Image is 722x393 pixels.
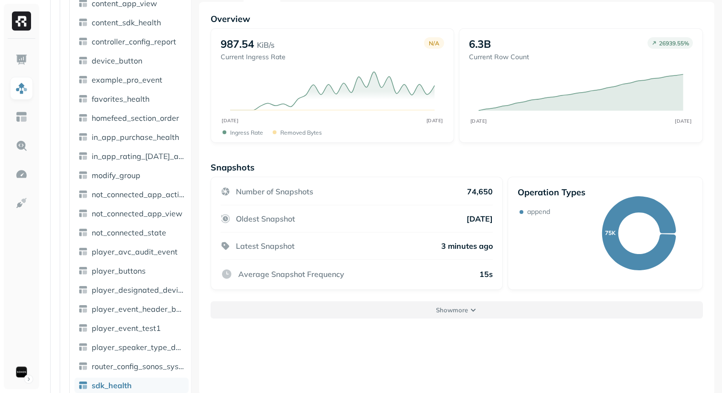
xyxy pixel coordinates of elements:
[78,75,88,85] img: table
[74,206,189,221] a: not_connected_app_view
[436,306,468,315] p: Show more
[15,197,28,209] img: Integrations
[74,282,189,297] a: player_designated_device
[15,111,28,123] img: Asset Explorer
[92,113,179,123] span: homefeed_section_order
[518,187,585,198] p: Operation Types
[74,187,189,202] a: not_connected_app_action
[92,37,176,46] span: controller_config_report
[74,129,189,145] a: in_app_purchase_health
[211,13,703,24] p: Overview
[74,168,189,183] a: modify_group
[74,15,189,30] a: content_sdk_health
[15,53,28,66] img: Dashboard
[78,190,88,199] img: table
[78,285,88,295] img: table
[221,37,254,51] p: 987.54
[92,342,185,352] span: player_speaker_type_detect
[78,113,88,123] img: table
[74,72,189,87] a: example_pro_event
[222,117,238,123] tspan: [DATE]
[74,340,189,355] a: player_speaker_type_detect
[236,187,313,196] p: Number of Snapshots
[211,301,703,319] button: Showmore
[257,39,275,51] p: KiB/s
[469,53,529,62] p: Current Row Count
[74,301,189,317] a: player_event_header_base
[92,266,146,276] span: player_buttons
[92,94,149,104] span: favorites_health
[74,149,189,164] a: in_app_rating_[DATE]_action
[78,247,88,256] img: table
[92,132,179,142] span: in_app_purchase_health
[280,129,322,136] p: Removed bytes
[221,53,286,62] p: Current Ingress Rate
[74,53,189,68] a: device_button
[92,285,185,295] span: player_designated_device
[92,323,161,333] span: player_event_test1
[659,40,689,47] p: 26939.55 %
[92,304,185,314] span: player_event_header_base
[15,168,28,181] img: Optimization
[479,269,493,279] p: 15s
[12,11,31,31] img: Ryft
[78,18,88,27] img: table
[469,37,491,51] p: 6.3B
[78,323,88,333] img: table
[675,118,691,124] tspan: [DATE]
[211,162,255,173] p: Snapshots
[74,110,189,126] a: homefeed_section_order
[230,129,263,136] p: Ingress Rate
[78,266,88,276] img: table
[78,56,88,65] img: table
[467,187,493,196] p: 74,650
[74,34,189,49] a: controller_config_report
[92,190,185,199] span: not_connected_app_action
[92,381,132,390] span: sdk_health
[78,304,88,314] img: table
[236,241,295,251] p: Latest Snapshot
[92,170,140,180] span: modify_group
[74,378,189,393] a: sdk_health
[470,118,487,124] tspan: [DATE]
[78,361,88,371] img: table
[92,56,142,65] span: device_button
[467,214,493,223] p: [DATE]
[236,214,295,223] p: Oldest Snapshot
[78,151,88,161] img: table
[527,207,550,216] p: append
[78,228,88,237] img: table
[238,269,344,279] p: Average Snapshot Frequency
[74,225,189,240] a: not_connected_state
[78,94,88,104] img: table
[92,75,162,85] span: example_pro_event
[78,37,88,46] img: table
[74,320,189,336] a: player_event_test1
[605,229,616,236] text: 75K
[78,381,88,390] img: table
[15,82,28,95] img: Assets
[92,247,178,256] span: player_avc_audit_event
[74,91,189,106] a: favorites_health
[74,244,189,259] a: player_avc_audit_event
[78,170,88,180] img: table
[429,40,439,47] p: N/A
[426,117,443,123] tspan: [DATE]
[78,342,88,352] img: table
[92,151,185,161] span: in_app_rating_[DATE]_action
[74,263,189,278] a: player_buttons
[92,361,185,371] span: router_config_sonos_system
[441,241,493,251] p: 3 minutes ago
[92,18,161,27] span: content_sdk_health
[15,365,28,379] img: Sonos
[74,359,189,374] a: router_config_sonos_system
[92,228,166,237] span: not_connected_state
[78,209,88,218] img: table
[78,132,88,142] img: table
[15,139,28,152] img: Query Explorer
[92,209,182,218] span: not_connected_app_view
